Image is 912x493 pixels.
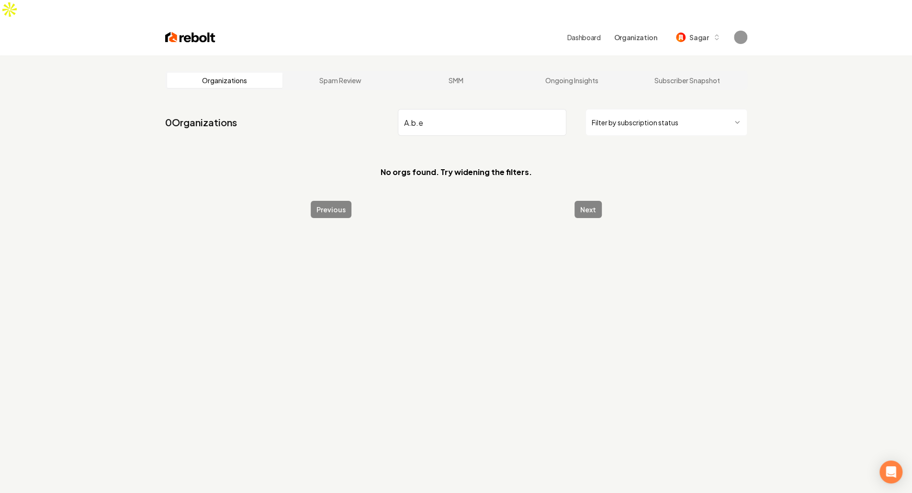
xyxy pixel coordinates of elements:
a: Organizations [167,73,283,88]
input: Search by name or ID [398,109,566,136]
div: Open Intercom Messenger [879,460,902,483]
a: Spam Review [282,73,398,88]
a: Ongoing Insights [514,73,630,88]
section: No orgs found. Try widening the filters. [165,151,747,193]
img: Rebolt Logo [165,31,215,44]
img: Sagar [676,33,686,42]
span: Sagar [689,33,709,43]
img: Sagar Soni [734,31,747,44]
a: SMM [398,73,514,88]
a: 0Organizations [165,116,237,129]
button: Organization [608,29,663,46]
a: Dashboard [567,33,601,42]
a: Subscriber Snapshot [630,73,745,88]
button: Open user button [734,31,747,44]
